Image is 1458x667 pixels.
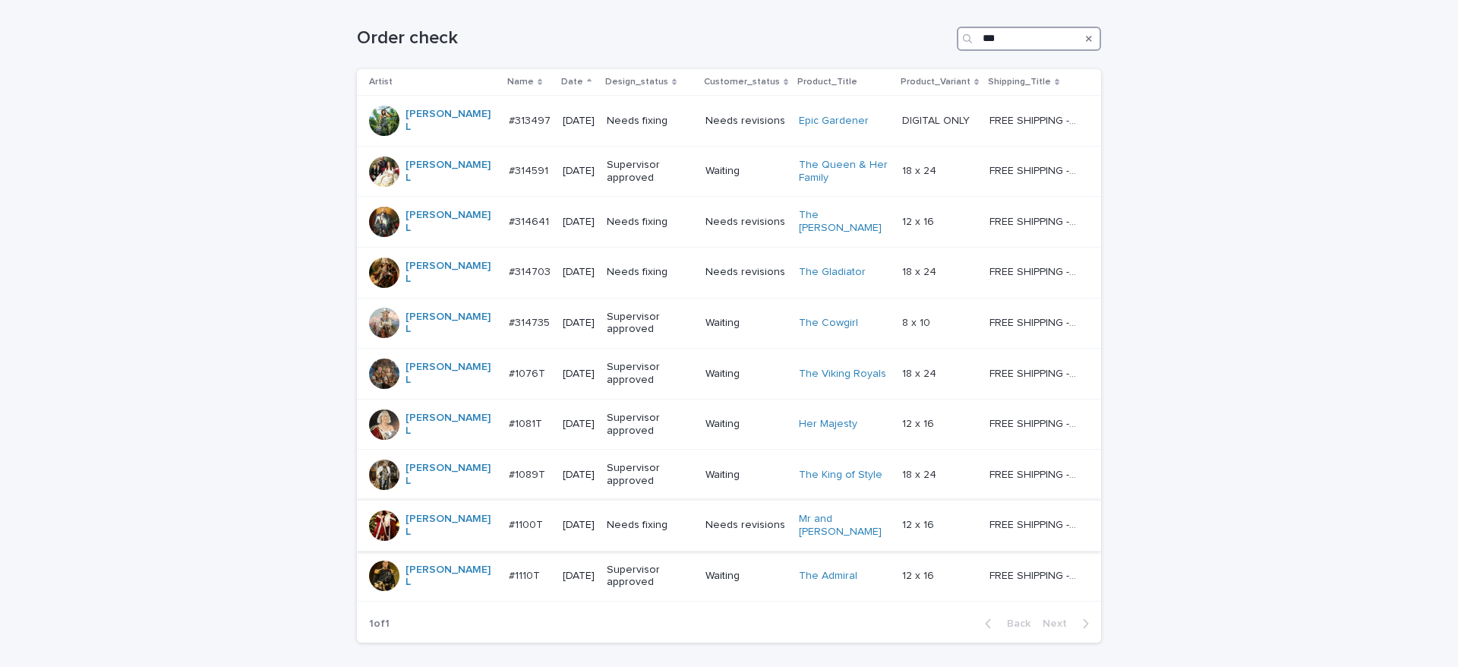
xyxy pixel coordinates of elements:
p: FREE SHIPPING - preview in 1-2 business days, after your approval delivery will take 5-10 b.d. [989,213,1080,229]
p: Needs fixing [607,216,693,229]
p: #1100T [509,516,546,532]
p: 1 of 1 [357,605,402,643]
p: Supervisor approved [607,361,693,387]
tr: [PERSON_NAME] L #1110T#1110T [DATE]Supervisor approvedWaitingThe Admiral 12 x 1612 x 16 FREE SHIP... [357,551,1101,602]
p: 18 x 24 [902,365,939,381]
p: Shipping_Title [988,74,1051,90]
p: Artist [369,74,393,90]
p: [DATE] [563,165,595,178]
p: [DATE] [563,216,595,229]
a: The Gladiator [799,266,866,279]
p: FREE SHIPPING - preview in 1-2 business days, after your approval delivery will take 5-10 b.d. [989,263,1080,279]
a: [PERSON_NAME] L [406,513,497,539]
p: Supervisor approved [607,311,693,337]
p: FREE SHIPPING - preview in 1-2 business days, after your approval delivery will take 5-10 b.d. [989,415,1080,431]
p: FREE SHIPPING - preview in 1-2 business days, after your approval delivery will take 5-10 b.d. [989,567,1080,583]
p: #314735 [509,314,553,330]
a: The King of Style [799,469,882,482]
a: Epic Gardener [799,115,869,128]
tr: [PERSON_NAME] L #1100T#1100T [DATE]Needs fixingNeeds revisionsMr and [PERSON_NAME] 12 x 1612 x 16... [357,500,1101,551]
p: Needs revisions [705,266,787,279]
a: [PERSON_NAME] L [406,159,497,185]
p: 12 x 16 [902,213,937,229]
a: The Cowgirl [799,317,858,330]
p: Name [507,74,534,90]
p: Waiting [705,469,787,482]
p: #1089T [509,466,548,482]
p: #1110T [509,567,543,583]
p: Supervisor approved [607,462,693,488]
p: [DATE] [563,570,595,583]
input: Search [957,27,1101,51]
p: #313497 [509,112,554,128]
p: Needs revisions [705,519,787,532]
span: Back [998,618,1030,629]
span: Next [1043,618,1076,629]
p: #1081T [509,415,545,431]
p: [DATE] [563,519,595,532]
p: FREE SHIPPING - preview in 1-2 business days, after your approval delivery will take 5-10 b.d. [989,365,1080,381]
p: [DATE] [563,418,595,431]
p: 12 x 16 [902,415,937,431]
p: Needs revisions [705,216,787,229]
p: Waiting [705,368,787,381]
p: Waiting [705,317,787,330]
p: Needs revisions [705,115,787,128]
button: Back [973,617,1037,631]
a: [PERSON_NAME] L [406,462,497,488]
p: [DATE] [563,469,595,482]
a: [PERSON_NAME] L [406,209,497,235]
p: Waiting [705,570,787,583]
p: Needs fixing [607,115,693,128]
p: Supervisor approved [607,159,693,185]
tr: [PERSON_NAME] L #1081T#1081T [DATE]Supervisor approvedWaitingHer Majesty 12 x 1612 x 16 FREE SHIP... [357,399,1101,450]
p: [DATE] [563,115,595,128]
a: [PERSON_NAME] L [406,361,497,387]
tr: [PERSON_NAME] L #314735#314735 [DATE]Supervisor approvedWaitingThe Cowgirl 8 x 108 x 10 FREE SHIP... [357,298,1101,349]
p: Customer_status [704,74,780,90]
p: [DATE] [563,266,595,279]
p: 18 x 24 [902,466,939,482]
p: Supervisor approved [607,412,693,438]
button: Next [1037,617,1101,631]
p: FREE SHIPPING - preview in 1-2 business days, after your approval delivery will take 5-10 b.d. [989,162,1080,178]
p: Product_Title [797,74,857,90]
p: Supervisor approved [607,564,693,590]
p: 18 x 24 [902,162,939,178]
p: Date [561,74,583,90]
a: [PERSON_NAME] L [406,412,497,438]
p: FREE SHIPPING - preview in 1-2 business days, after your approval delivery will take 5-10 b.d. [989,466,1080,482]
p: #314641 [509,213,552,229]
tr: [PERSON_NAME] L #314641#314641 [DATE]Needs fixingNeeds revisionsThe [PERSON_NAME] 12 x 1612 x 16 ... [357,197,1101,248]
p: Needs fixing [607,266,693,279]
a: [PERSON_NAME] L [406,311,497,337]
a: [PERSON_NAME] L [406,260,497,286]
a: Mr and [PERSON_NAME] [799,513,890,539]
tr: [PERSON_NAME] L #314591#314591 [DATE]Supervisor approvedWaitingThe Queen & Her Family 18 x 2418 x... [357,146,1101,197]
tr: [PERSON_NAME] L #1076T#1076T [DATE]Supervisor approvedWaitingThe Viking Royals 18 x 2418 x 24 FRE... [357,349,1101,400]
a: Her Majesty [799,418,857,431]
p: 12 x 16 [902,567,937,583]
p: 12 x 16 [902,516,937,532]
p: [DATE] [563,368,595,381]
a: [PERSON_NAME] L [406,108,497,134]
p: Waiting [705,418,787,431]
p: DIGITAL ONLY [902,112,973,128]
p: 8 x 10 [902,314,933,330]
p: Needs fixing [607,519,693,532]
p: [DATE] [563,317,595,330]
p: FREE SHIPPING - preview in 1-2 business days, after your approval delivery will take 5-10 b.d. [989,112,1080,128]
p: Design_status [605,74,668,90]
a: The Queen & Her Family [799,159,890,185]
a: The Admiral [799,570,857,583]
p: Waiting [705,165,787,178]
p: FREE SHIPPING - preview in 1-2 business days, after your approval delivery will take 5-10 b.d. [989,516,1080,532]
p: Product_Variant [901,74,970,90]
p: FREE SHIPPING - preview in 1-2 business days, after your approval delivery will take 5-10 b.d. [989,314,1080,330]
p: #1076T [509,365,548,381]
h1: Order check [357,27,951,49]
p: #314591 [509,162,551,178]
a: The [PERSON_NAME] [799,209,890,235]
tr: [PERSON_NAME] L #1089T#1089T [DATE]Supervisor approvedWaitingThe King of Style 18 x 2418 x 24 FRE... [357,450,1101,501]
